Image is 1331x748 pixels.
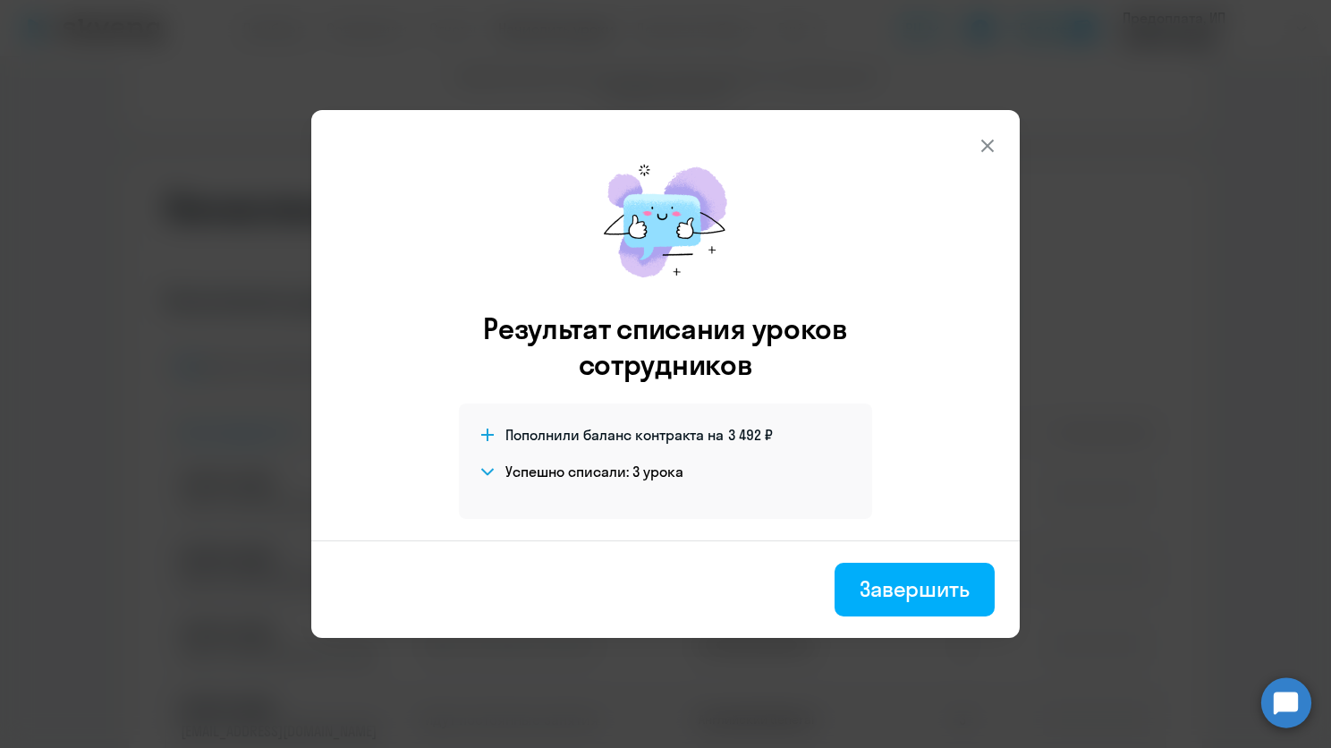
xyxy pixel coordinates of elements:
button: Завершить [835,563,995,616]
span: Пополнили баланс контракта на [505,425,724,445]
h4: Успешно списали: 3 урока [505,462,683,481]
div: Завершить [860,574,970,603]
img: mirage-message.png [585,146,746,296]
h3: Результат списания уроков сотрудников [459,310,872,382]
span: 3 492 ₽ [728,425,773,445]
